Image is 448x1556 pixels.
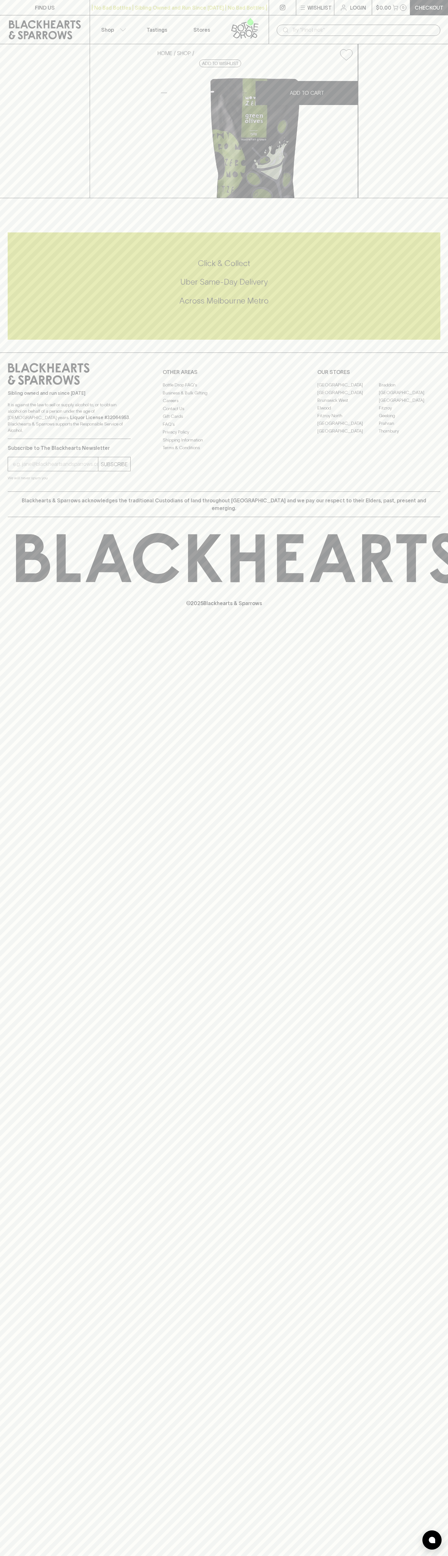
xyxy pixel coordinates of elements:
[163,444,286,452] a: Terms & Conditions
[163,413,286,420] a: Gift Cards
[8,390,131,396] p: Sibling owned and run since [DATE]
[256,81,358,105] button: ADD TO CART
[317,368,440,376] p: OUR STORES
[8,232,440,340] div: Call to action block
[8,401,131,434] p: It is against the law to sell or supply alcohol to, or to obtain alcohol on behalf of a person un...
[317,404,379,412] a: Elwood
[429,1537,435,1543] img: bubble-icon
[98,457,130,471] button: SUBSCRIBE
[8,277,440,287] h5: Uber Same-Day Delivery
[177,50,191,56] a: SHOP
[163,368,286,376] p: OTHER AREAS
[376,4,391,12] p: $0.00
[101,460,128,468] p: SUBSCRIBE
[70,415,129,420] strong: Liquor License #32064953
[35,4,55,12] p: FIND US
[379,396,440,404] a: [GEOGRAPHIC_DATA]
[379,419,440,427] a: Prahran
[163,420,286,428] a: FAQ's
[163,389,286,397] a: Business & Bulk Gifting
[193,26,210,34] p: Stores
[350,4,366,12] p: Login
[163,381,286,389] a: Bottle Drop FAQ's
[379,412,440,419] a: Geelong
[317,419,379,427] a: [GEOGRAPHIC_DATA]
[379,381,440,389] a: Braddon
[90,15,135,44] button: Shop
[199,60,241,67] button: Add to wishlist
[163,397,286,405] a: Careers
[317,389,379,396] a: [GEOGRAPHIC_DATA]
[402,6,404,9] p: 0
[379,389,440,396] a: [GEOGRAPHIC_DATA]
[163,436,286,444] a: Shipping Information
[101,26,114,34] p: Shop
[290,89,324,97] p: ADD TO CART
[379,404,440,412] a: Fitzroy
[8,444,131,452] p: Subscribe to The Blackhearts Newsletter
[147,26,167,34] p: Tastings
[152,66,358,198] img: 25865.png
[307,4,332,12] p: Wishlist
[379,427,440,435] a: Thornbury
[8,258,440,269] h5: Click & Collect
[8,475,131,481] p: We will never spam you
[317,381,379,389] a: [GEOGRAPHIC_DATA]
[163,405,286,412] a: Contact Us
[179,15,224,44] a: Stores
[415,4,444,12] p: Checkout
[163,428,286,436] a: Privacy Policy
[338,47,355,63] button: Add to wishlist
[158,50,172,56] a: HOME
[317,412,379,419] a: Fitzroy North
[134,15,179,44] a: Tastings
[12,497,436,512] p: Blackhearts & Sparrows acknowledges the traditional Custodians of land throughout [GEOGRAPHIC_DAT...
[317,396,379,404] a: Brunswick West
[292,25,435,35] input: Try "Pinot noir"
[317,427,379,435] a: [GEOGRAPHIC_DATA]
[13,459,98,469] input: e.g. jane@blackheartsandsparrows.com.au
[8,296,440,306] h5: Across Melbourne Metro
